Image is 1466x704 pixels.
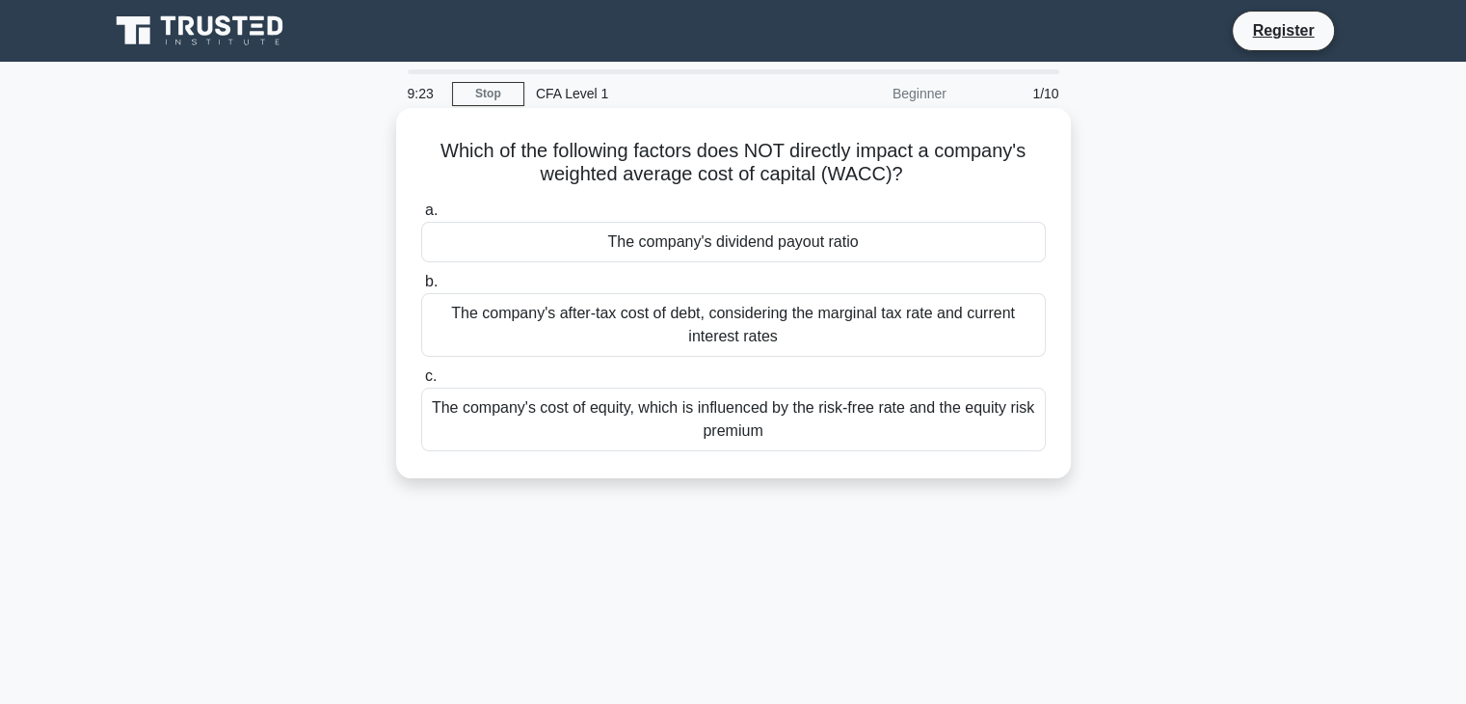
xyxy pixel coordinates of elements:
span: c. [425,367,437,384]
a: Stop [452,82,524,106]
div: CFA Level 1 [524,74,789,113]
span: b. [425,273,438,289]
div: The company's cost of equity, which is influenced by the risk-free rate and the equity risk premium [421,388,1046,451]
a: Register [1240,18,1325,42]
div: 1/10 [958,74,1071,113]
span: a. [425,202,438,218]
h5: Which of the following factors does NOT directly impact a company's weighted average cost of capi... [419,139,1048,187]
div: Beginner [789,74,958,113]
div: The company's after-tax cost of debt, considering the marginal tax rate and current interest rates [421,293,1046,357]
div: 9:23 [396,74,452,113]
div: The company's dividend payout ratio [421,222,1046,262]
